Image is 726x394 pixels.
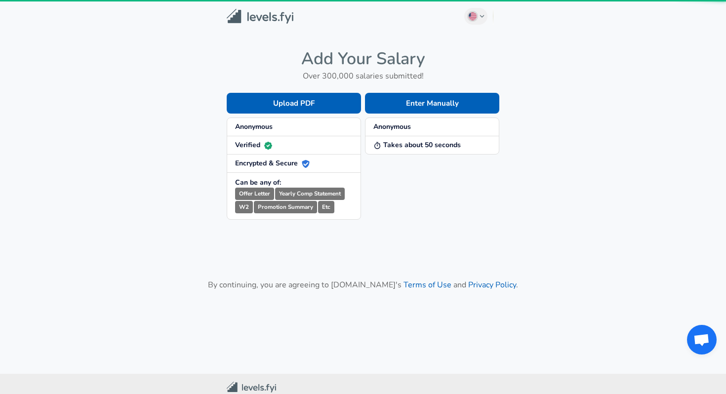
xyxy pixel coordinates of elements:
[227,93,361,114] button: Upload PDF
[235,158,310,168] strong: Encrypted & Secure
[227,9,293,24] img: Levels.fyi
[254,201,317,213] small: Promotion Summary
[365,93,499,114] button: Enter Manually
[235,178,281,187] strong: Can be any of:
[469,12,477,20] img: English (US)
[687,325,717,355] div: Open chat
[235,140,272,150] strong: Verified
[403,279,451,290] a: Terms of Use
[373,122,411,131] strong: Anonymous
[235,122,273,131] strong: Anonymous
[235,201,253,213] small: W2
[318,201,334,213] small: Etc
[235,188,274,200] small: Offer Letter
[227,69,499,83] h6: Over 300,000 salaries submitted!
[227,382,276,393] img: Levels.fyi Community
[464,8,488,25] button: English (US)
[275,188,345,200] small: Yearly Comp Statement
[227,48,499,69] h4: Add Your Salary
[373,140,461,150] strong: Takes about 50 seconds
[468,279,516,290] a: Privacy Policy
